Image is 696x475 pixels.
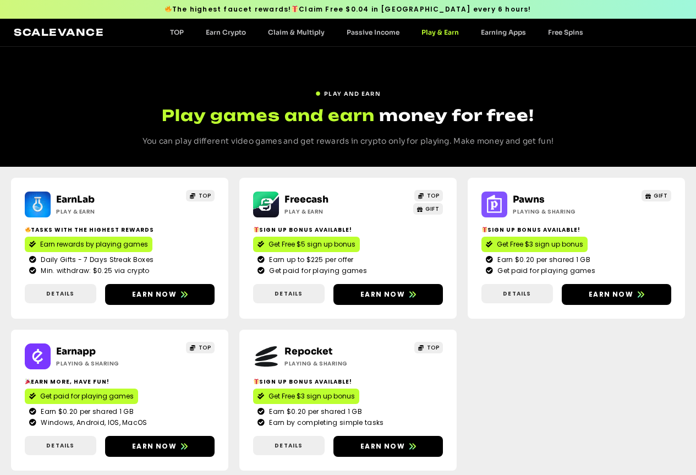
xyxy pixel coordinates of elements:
[360,290,405,299] span: Earn now
[253,436,325,455] a: Details
[324,90,381,98] span: PLAY AND EARN
[266,266,367,276] span: Get paid for playing games
[199,192,211,200] span: TOP
[132,441,177,451] span: Earn now
[495,255,590,265] span: Earn $0.20 per shared 1 GB
[642,190,672,201] a: GIFT
[481,284,553,303] a: Details
[481,237,588,252] a: Get Free $3 sign up bonus
[414,190,443,201] a: TOP
[589,290,633,299] span: Earn now
[513,208,612,216] h2: Playing & Sharing
[105,436,215,457] a: Earn now
[427,192,440,200] span: TOP
[654,192,667,200] span: GIFT
[25,379,31,384] img: 🎉
[379,106,534,125] span: money for free!
[199,343,211,352] span: TOP
[254,379,259,384] img: 🎁
[25,227,31,232] img: 🔥
[284,194,328,205] a: Freecash
[40,239,148,249] span: Earn rewards by playing games
[414,342,443,353] a: TOP
[186,190,215,201] a: TOP
[25,436,96,455] a: Details
[284,208,383,216] h2: Play & Earn
[14,26,104,38] a: Scalevance
[253,284,325,303] a: Details
[360,441,405,451] span: Earn now
[257,28,336,36] a: Claim & Multiply
[482,227,487,232] img: 🎁
[410,28,470,36] a: Play & Earn
[165,4,531,14] span: The highest faucet rewards! Claim Free $0.04 in [GEOGRAPHIC_DATA] every 6 hours!
[56,359,155,368] h2: Playing & Sharing
[481,226,671,234] h2: Sign up bonus available!
[284,346,332,357] a: Repocket
[266,418,383,428] span: Earn by completing simple tasks
[254,227,259,232] img: 🎁
[62,135,634,148] p: You can play different video games and get rewards in crypto only for playing. Make money and get...
[333,436,443,457] a: Earn now
[186,342,215,353] a: TOP
[266,407,362,417] span: Earn $0.20 per shared 1 GB
[413,203,443,215] a: GIFT
[56,346,96,357] a: Earnapp
[25,284,96,303] a: Details
[333,284,443,305] a: Earn now
[25,237,152,252] a: Earn rewards by playing games
[292,6,298,12] img: 🎁
[159,28,594,36] nav: Menu
[40,391,134,401] span: Get paid for playing games
[268,391,355,401] span: Get Free $3 sign up bonus
[513,194,545,205] a: Pawns
[105,284,215,305] a: Earn now
[165,6,172,12] img: 🔥
[495,266,595,276] span: Get paid for playing games
[38,266,149,276] span: Min. withdraw: $0.25 via crypto
[25,378,215,386] h2: Earn More, Have Fun!
[253,226,443,234] h2: Sign Up Bonus Available!
[253,237,360,252] a: Get Free $5 sign up bonus
[25,389,138,404] a: Get paid for playing games
[425,205,439,213] span: GIFT
[132,290,177,299] span: Earn now
[537,28,594,36] a: Free Spins
[284,359,383,368] h2: Playing & Sharing
[162,105,375,126] span: Play games and earn
[159,28,195,36] a: TOP
[56,194,95,205] a: EarnLab
[268,239,355,249] span: Get Free $5 sign up bonus
[46,290,74,298] span: Details
[38,255,154,265] span: Daily Gifts - 7 Days Streak Boxes
[562,284,671,305] a: Earn now
[38,407,134,417] span: Earn $0.20 per shared 1 GB
[195,28,257,36] a: Earn Crypto
[470,28,537,36] a: Earning Apps
[25,226,215,234] h2: Tasks with the highest rewards
[266,255,354,265] span: Earn up to $225 per offer
[38,418,147,428] span: Windows, Android, IOS, MacOS
[56,208,155,216] h2: Play & Earn
[497,239,583,249] span: Get Free $3 sign up bonus
[46,441,74,450] span: Details
[503,290,531,298] span: Details
[253,378,443,386] h2: Sign Up Bonus Available!
[275,290,303,298] span: Details
[275,441,303,450] span: Details
[253,389,359,404] a: Get Free $3 sign up bonus
[427,343,440,352] span: TOP
[336,28,410,36] a: Passive Income
[315,85,381,98] a: PLAY AND EARN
